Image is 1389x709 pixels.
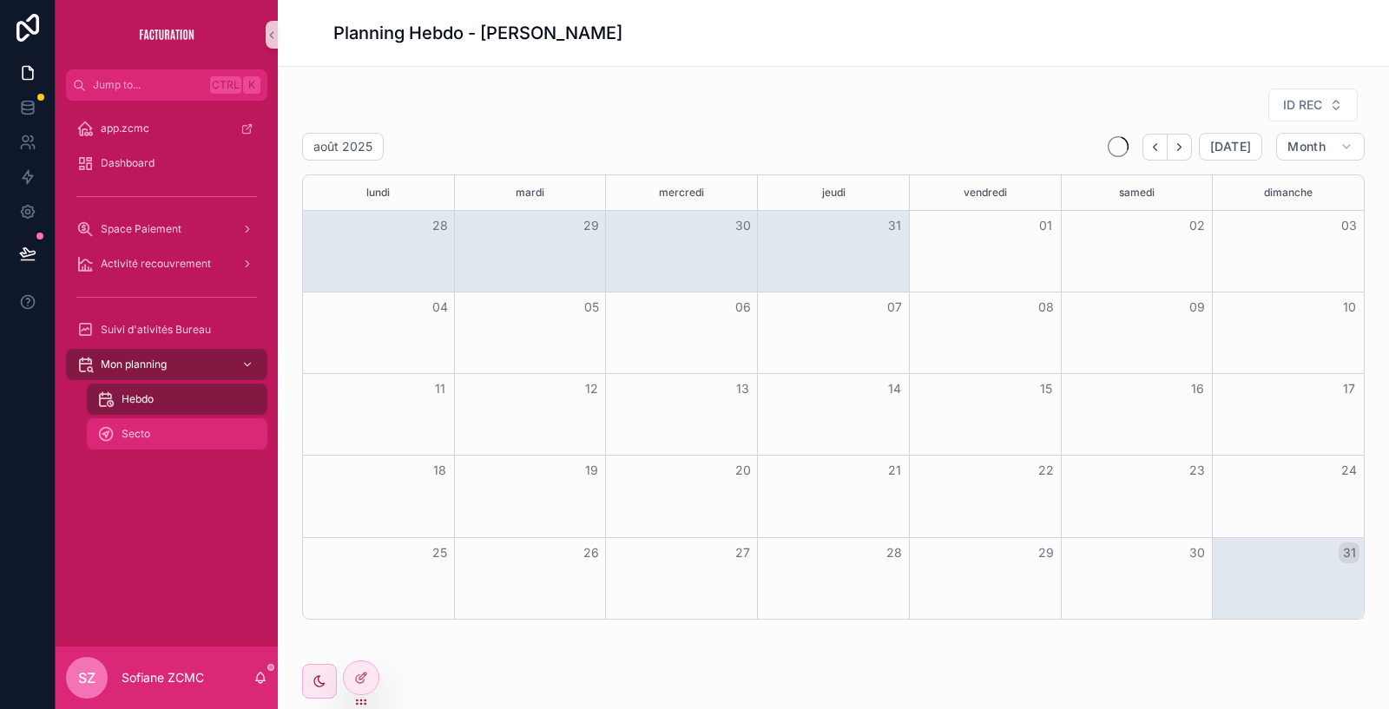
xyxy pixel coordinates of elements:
[1215,175,1361,210] div: dimanche
[1036,378,1057,399] button: 15
[101,257,211,271] span: Activité recouvrement
[1339,542,1359,563] button: 31
[733,215,754,236] button: 30
[313,138,372,155] h2: août 2025
[66,314,267,345] a: Suivi d'ativités Bureau
[66,113,267,144] a: app.zcmc
[101,323,211,337] span: Suivi d'ativités Bureau
[139,21,194,49] img: App logo
[122,392,154,406] span: Hebdo
[581,378,602,399] button: 12
[1168,134,1192,161] button: Next
[1187,297,1208,318] button: 09
[333,21,622,45] h1: Planning Hebdo - [PERSON_NAME]
[1187,378,1208,399] button: 16
[1339,215,1359,236] button: 03
[66,213,267,245] a: Space Paiement
[1036,460,1057,481] button: 22
[101,156,155,170] span: Dashboard
[101,222,181,236] span: Space Paiement
[884,297,905,318] button: 07
[430,460,451,481] button: 18
[101,121,149,135] span: app.zcmc
[66,69,267,101] button: Jump to...CtrlK
[56,101,278,472] div: scrollable content
[884,378,905,399] button: 14
[66,349,267,380] a: Mon planning
[733,378,754,399] button: 13
[1187,215,1208,236] button: 02
[912,175,1058,210] div: vendredi
[93,78,203,92] span: Jump to...
[1142,134,1168,161] button: Back
[210,76,241,94] span: Ctrl
[430,297,451,318] button: 04
[1036,215,1057,236] button: 01
[430,542,451,563] button: 25
[1210,139,1251,154] span: [DATE]
[1036,542,1057,563] button: 29
[1064,175,1210,210] div: samedi
[733,297,754,318] button: 06
[1268,89,1358,121] button: Select Button
[1339,297,1359,318] button: 10
[581,297,602,318] button: 05
[1036,297,1057,318] button: 08
[66,148,267,179] a: Dashboard
[78,667,95,688] span: SZ
[884,215,905,236] button: 31
[581,542,602,563] button: 26
[1339,460,1359,481] button: 24
[884,460,905,481] button: 21
[245,78,259,92] span: K
[733,542,754,563] button: 27
[87,384,267,415] a: Hebdo
[122,427,150,441] span: Secto
[1339,378,1359,399] button: 17
[884,542,905,563] button: 28
[458,175,603,210] div: mardi
[430,215,451,236] button: 28
[1187,460,1208,481] button: 23
[430,378,451,399] button: 11
[306,175,451,210] div: lundi
[581,460,602,481] button: 19
[1276,133,1365,161] button: Month
[302,174,1365,620] div: Month View
[1199,133,1262,161] button: [DATE]
[1187,542,1208,563] button: 30
[101,358,167,371] span: Mon planning
[609,175,754,210] div: mercredi
[87,418,267,450] a: Secto
[733,460,754,481] button: 20
[66,248,267,279] a: Activité recouvrement
[122,669,204,686] p: Sofiane ZCMC
[581,215,602,236] button: 29
[1283,96,1322,114] span: ID REC
[760,175,906,210] div: jeudi
[1287,139,1326,154] span: Month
